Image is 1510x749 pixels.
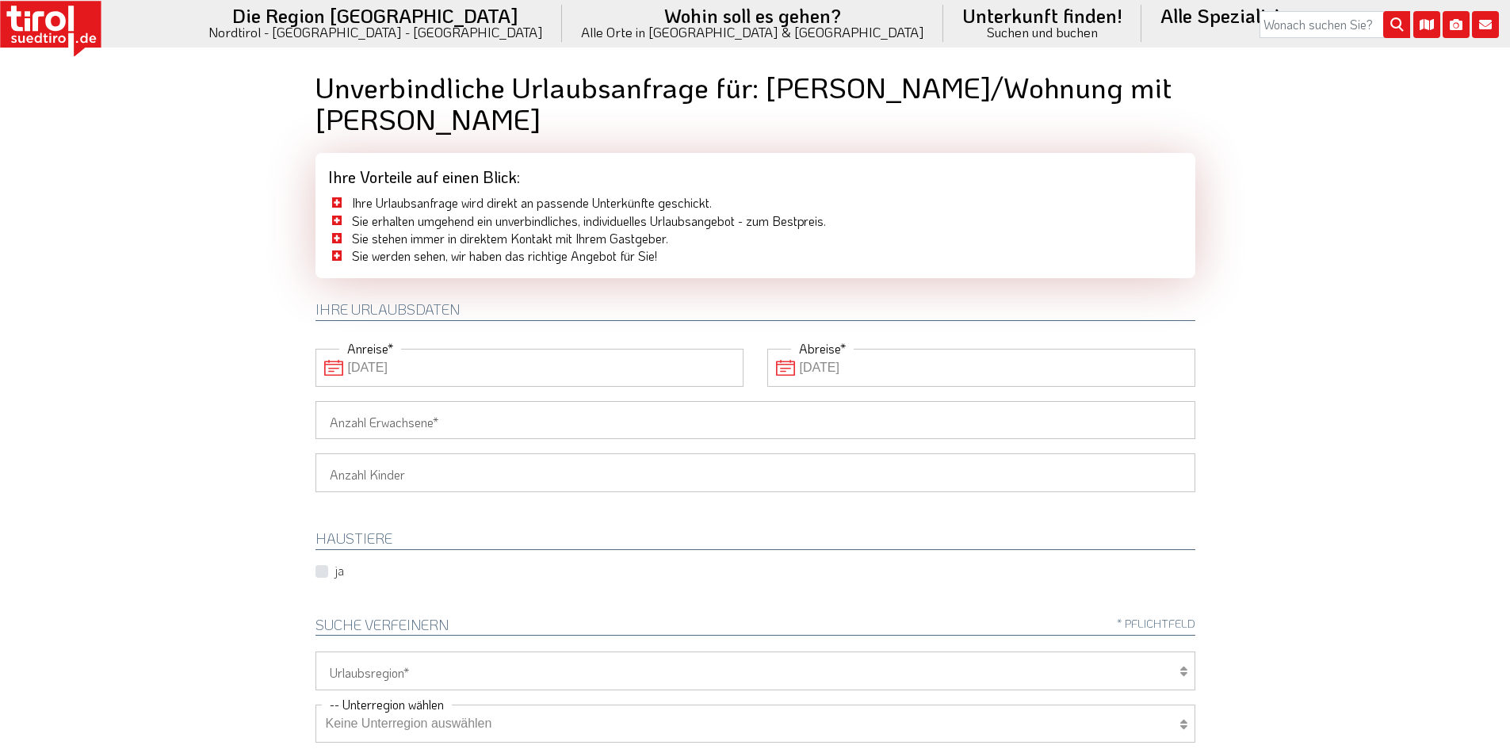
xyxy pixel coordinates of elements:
small: Nordtirol - [GEOGRAPHIC_DATA] - [GEOGRAPHIC_DATA] [208,25,543,39]
h2: Suche verfeinern [315,617,1195,636]
input: Wonach suchen Sie? [1260,11,1410,38]
small: Suchen und buchen [962,25,1122,39]
i: Karte öffnen [1413,11,1440,38]
h2: HAUSTIERE [315,531,1195,550]
li: Sie erhalten umgehend ein unverbindliches, individuelles Urlaubsangebot - zum Bestpreis. [328,212,1183,230]
h2: Ihre Urlaubsdaten [315,302,1195,321]
label: ja [334,562,344,579]
li: Ihre Urlaubsanfrage wird direkt an passende Unterkünfte geschickt. [328,194,1183,212]
div: Ihre Vorteile auf einen Blick: [315,153,1195,194]
li: Sie stehen immer in direktem Kontakt mit Ihrem Gastgeber. [328,230,1183,247]
span: * Pflichtfeld [1117,617,1195,629]
h1: Unverbindliche Urlaubsanfrage für: [PERSON_NAME]/Wohnung mit [PERSON_NAME] [315,71,1195,134]
i: Kontakt [1472,11,1499,38]
li: Sie werden sehen, wir haben das richtige Angebot für Sie! [328,247,1183,265]
i: Fotogalerie [1443,11,1470,38]
small: Alle Orte in [GEOGRAPHIC_DATA] & [GEOGRAPHIC_DATA] [581,25,924,39]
